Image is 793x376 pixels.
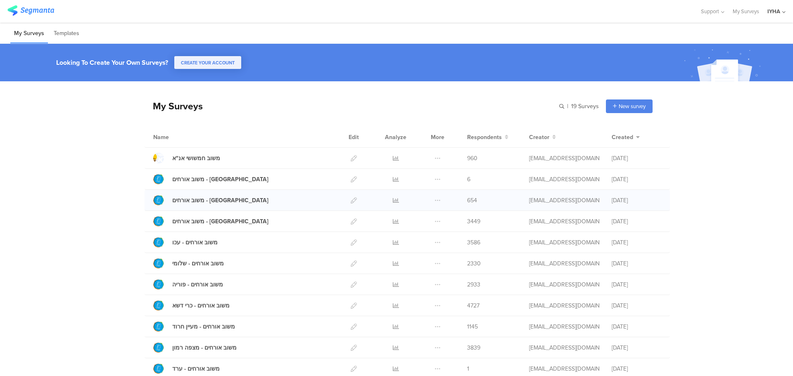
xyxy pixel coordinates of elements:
[467,301,480,310] span: 4727
[10,24,48,43] li: My Surveys
[467,175,470,184] span: 6
[56,58,168,67] div: Looking To Create Your Own Surveys?
[153,153,220,163] a: משוב חמשושי אנ"א
[612,322,661,331] div: [DATE]
[467,196,477,205] span: 654
[345,127,363,147] div: Edit
[153,279,223,290] a: משוב אורחים - פוריה
[467,322,478,331] span: 1145
[529,259,599,268] div: ofir@iyha.org.il
[619,102,646,110] span: New survey
[153,342,237,353] a: משוב אורחים - מצפה רמון
[181,59,235,66] span: CREATE YOUR ACCOUNT
[153,300,230,311] a: משוב אורחים - כרי דשא
[172,217,268,226] div: משוב אורחים - חיפה
[529,322,599,331] div: ofir@iyha.org.il
[529,343,599,352] div: ofir@iyha.org.il
[467,280,480,289] span: 2933
[612,238,661,247] div: [DATE]
[612,280,661,289] div: [DATE]
[612,175,661,184] div: [DATE]
[153,363,220,374] a: משוב אורחים - ערד
[172,154,220,163] div: משוב חמשושי אנ"א
[172,238,218,247] div: משוב אורחים - עכו
[529,154,599,163] div: ofir@iyha.org.il
[467,133,508,142] button: Respondents
[612,133,640,142] button: Created
[172,364,220,373] div: משוב אורחים - ערד
[612,343,661,352] div: [DATE]
[529,133,556,142] button: Creator
[467,238,480,247] span: 3586
[529,280,599,289] div: ofir@iyha.org.il
[566,102,570,111] span: |
[701,7,719,15] span: Support
[467,259,481,268] span: 2330
[612,154,661,163] div: [DATE]
[50,24,83,43] li: Templates
[153,133,203,142] div: Name
[612,301,661,310] div: [DATE]
[172,280,223,289] div: משוב אורחים - פוריה
[153,237,218,248] a: משוב אורחים - עכו
[529,364,599,373] div: ofir@iyha.org.il
[612,364,661,373] div: [DATE]
[529,301,599,310] div: ofir@iyha.org.il
[467,364,469,373] span: 1
[172,343,237,352] div: משוב אורחים - מצפה רמון
[612,259,661,268] div: [DATE]
[612,217,661,226] div: [DATE]
[172,175,268,184] div: משוב אורחים - פתח תקווה
[467,343,480,352] span: 3839
[7,5,54,16] img: segmanta logo
[529,217,599,226] div: ofir@iyha.org.il
[467,154,477,163] span: 960
[153,258,224,269] a: משוב אורחים - שלומי
[529,238,599,247] div: ofir@iyha.org.il
[153,216,268,227] a: משוב אורחים - [GEOGRAPHIC_DATA]
[767,7,780,15] div: IYHA
[153,195,268,206] a: משוב אורחים - [GEOGRAPHIC_DATA]
[172,259,224,268] div: משוב אורחים - שלומי
[529,133,549,142] span: Creator
[681,46,766,84] img: create_account_image.svg
[571,102,599,111] span: 19 Surveys
[145,99,203,113] div: My Surveys
[153,321,235,332] a: משוב אורחים - מעיין חרוד
[172,322,235,331] div: משוב אורחים - מעיין חרוד
[529,196,599,205] div: ofir@iyha.org.il
[153,174,268,184] a: משוב אורחים - [GEOGRAPHIC_DATA]
[612,196,661,205] div: [DATE]
[529,175,599,184] div: ofir@iyha.org.il
[172,301,230,310] div: משוב אורחים - כרי דשא
[467,133,502,142] span: Respondents
[429,127,446,147] div: More
[172,196,268,205] div: משוב אורחים - תל חי
[612,133,633,142] span: Created
[383,127,408,147] div: Analyze
[174,56,241,69] button: CREATE YOUR ACCOUNT
[467,217,480,226] span: 3449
